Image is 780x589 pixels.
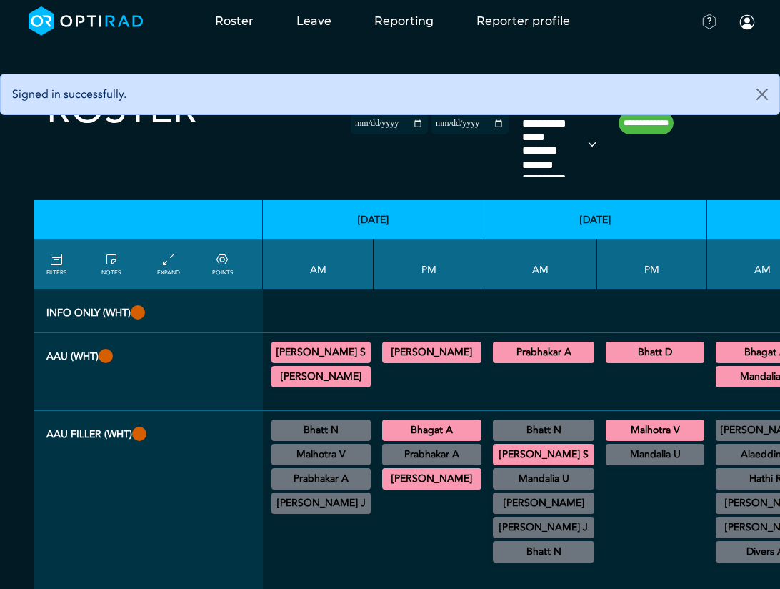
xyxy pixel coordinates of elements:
div: MRI Urology 08:30 - 12:30 [271,468,371,490]
summary: Bhagat A [384,422,479,439]
th: PM [597,239,707,289]
div: US Interventional MSK 08:30 - 11:00 [493,420,594,441]
a: FILTERS [46,252,66,277]
summary: [PERSON_NAME] J [274,495,369,512]
summary: Malhotra V [274,446,369,463]
div: CT Trauma & Urgent/MRI Trauma & Urgent 08:30 - 13:30 [493,342,594,363]
summary: [PERSON_NAME] S [274,344,369,361]
th: [DATE] [484,200,707,239]
div: US Diagnostic MSK/US Interventional MSK/US General Adult 09:00 - 12:00 [493,468,594,490]
div: CT Trauma & Urgent/MRI Trauma & Urgent 08:30 - 13:30 [271,342,371,363]
div: CT Trauma & Urgent/MRI Trauma & Urgent 13:30 - 18:30 [606,420,704,441]
summary: Malhotra V [608,422,702,439]
summary: [PERSON_NAME] [384,470,479,487]
summary: Prabhakar A [384,446,479,463]
div: General CT/General MRI/General XR 08:00 - 09:30 [271,420,371,441]
div: US Head & Neck/US Interventional H&N 09:15 - 12:15 [493,493,594,514]
th: PM [374,239,484,289]
summary: Mandalia U [495,470,592,487]
summary: Prabhakar A [495,344,592,361]
summary: [PERSON_NAME] [384,344,479,361]
summary: [PERSON_NAME] J [495,519,592,536]
h2: Roster [46,86,197,134]
div: CT Interventional MSK 11:00 - 12:00 [493,541,594,563]
summary: Bhatt N [274,422,369,439]
div: CT Trauma & Urgent/MRI Trauma & Urgent 16:00 - 18:30 [382,468,481,490]
summary: [PERSON_NAME] S [495,446,592,463]
div: FLU General Paediatric 14:00 - 15:00 [606,444,704,465]
a: show/hide notes [101,252,121,277]
div: CT Cardiac 13:30 - 17:00 [382,444,481,465]
summary: Bhatt D [608,344,702,361]
summary: Mandalia U [608,446,702,463]
div: CT Trauma & Urgent/MRI Trauma & Urgent 13:30 - 18:30 [606,342,704,363]
div: CT Trauma & Urgent/MRI Trauma & Urgent 13:30 - 18:30 [382,342,481,363]
summary: Bhatt N [495,422,592,439]
th: AM [484,239,597,289]
img: brand-opti-rad-logos-blue-and-white-d2f68631ba2948856bd03f2d395fb146ddc8fb01b4b6e9315ea85fa773367... [29,6,144,36]
summary: Bhatt N [495,543,592,560]
a: collapse/expand entries [157,252,180,277]
summary: [PERSON_NAME] [495,495,592,512]
div: General US/US Diagnostic MSK/US Gynaecology/US Interventional H&N/US Interventional MSK/US Interv... [271,444,371,465]
a: collapse/expand expected points [212,252,233,277]
th: AM [263,239,374,289]
div: General CT/General MRI/General XR 11:30 - 13:30 [271,493,371,514]
button: Close [745,74,779,114]
th: INFO ONLY (WHT) [34,289,263,333]
summary: [PERSON_NAME] [274,368,369,385]
summary: Prabhakar A [274,470,369,487]
div: CT Trauma & Urgent/MRI Trauma & Urgent 08:30 - 13:30 [271,366,371,387]
div: CT Trauma & Urgent/MRI Trauma & Urgent 13:30 - 16:00 [382,420,481,441]
th: AAU (WHT) [34,333,263,411]
div: General CT/General MRI/General XR 09:30 - 11:30 [493,517,594,538]
div: CT Trauma & Urgent/MRI Trauma & Urgent 08:30 - 13:30 [493,444,594,465]
th: [DATE] [263,200,484,239]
